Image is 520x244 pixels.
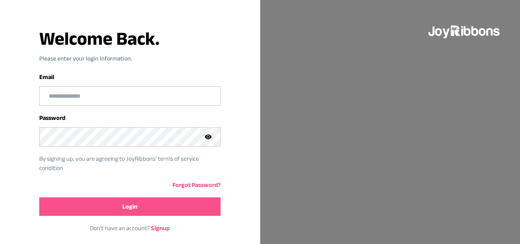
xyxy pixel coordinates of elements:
[39,74,54,80] label: Email
[172,182,221,188] a: Forgot Password?
[39,154,209,173] p: By signing up, you are agreeing to JoyRibbons‘ terms of service condition
[122,202,137,211] span: Login
[39,197,221,216] button: Login
[39,114,65,121] label: Password
[39,224,221,233] p: Don‘t have an account?
[39,29,221,48] h3: Welcome Back.
[151,225,170,231] a: Signup
[428,19,502,43] img: joyribbons
[39,54,221,63] p: Please enter your login information.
